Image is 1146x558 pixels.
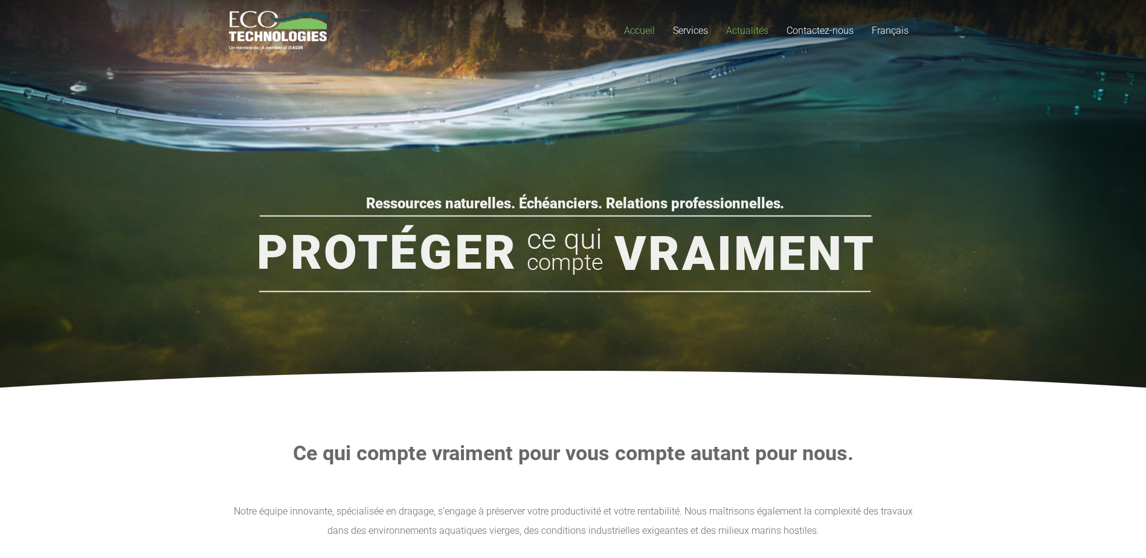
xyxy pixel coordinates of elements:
rs-layer: Ressources naturelles. Échéanciers. Relations professionnelles. [365,197,784,210]
span: Accueil [624,25,655,36]
rs-layer: ce qui [526,222,602,257]
span: Contactez-nous [787,25,854,36]
rs-layer: Protéger [256,223,517,283]
a: logo_EcoTech_ASDR_RGB [229,11,327,50]
span: Français [872,25,909,36]
rs-layer: compte [526,245,603,280]
span: Services [673,25,708,36]
rs-layer: Vraiment [614,224,875,284]
span: Actualités [726,25,768,36]
strong: Ce qui compte vraiment pour vous compte autant pour nous. [293,441,854,465]
div: Notre équipe innovante, spécialisée en dragage, s’engage à préserver votre productivité et votre ... [229,502,918,540]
